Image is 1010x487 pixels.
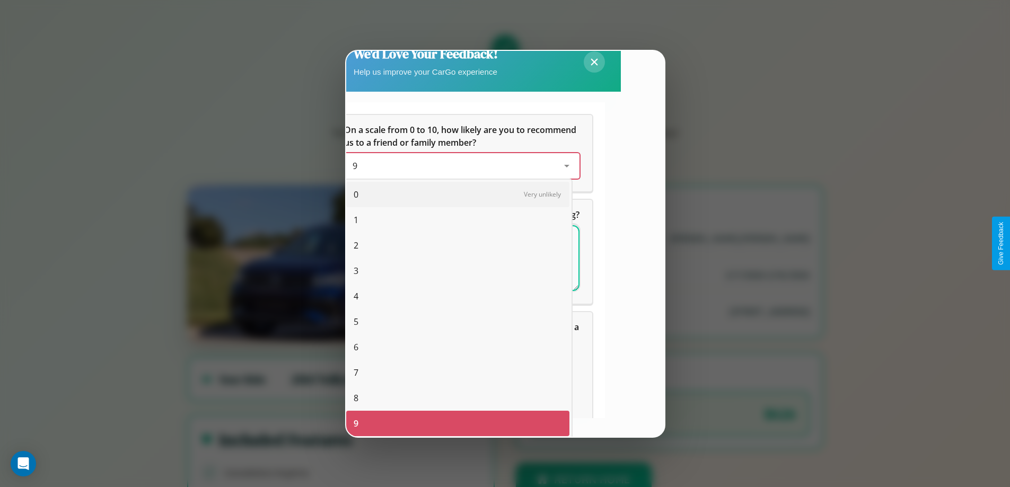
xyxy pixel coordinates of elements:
span: Very unlikely [524,190,561,199]
span: 9 [353,160,357,172]
div: 8 [346,385,569,411]
div: On a scale from 0 to 10, how likely are you to recommend us to a friend or family member? [344,153,579,179]
span: 1 [354,214,358,226]
span: On a scale from 0 to 10, how likely are you to recommend us to a friend or family member? [344,124,578,148]
p: Help us improve your CarGo experience [354,65,498,79]
div: 4 [346,284,569,309]
div: 3 [346,258,569,284]
h5: On a scale from 0 to 10, how likely are you to recommend us to a friend or family member? [344,123,579,149]
div: Open Intercom Messenger [11,451,36,476]
div: Give Feedback [997,222,1005,265]
span: 9 [354,417,358,430]
div: 2 [346,233,569,258]
div: 10 [346,436,569,462]
span: What can we do to make your experience more satisfying? [344,209,579,220]
span: 4 [354,290,358,303]
div: 5 [346,309,569,334]
div: 9 [346,411,569,436]
span: 7 [354,366,358,379]
div: 6 [346,334,569,360]
div: On a scale from 0 to 10, how likely are you to recommend us to a friend or family member? [331,115,592,191]
span: 6 [354,341,358,353]
span: 0 [354,188,358,201]
h2: We'd Love Your Feedback! [354,45,498,63]
div: 7 [346,360,569,385]
div: 0 [346,182,569,207]
span: 5 [354,315,358,328]
span: Which of the following features do you value the most in a vehicle? [344,321,581,346]
div: 1 [346,207,569,233]
span: 2 [354,239,358,252]
span: 8 [354,392,358,404]
span: 3 [354,264,358,277]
